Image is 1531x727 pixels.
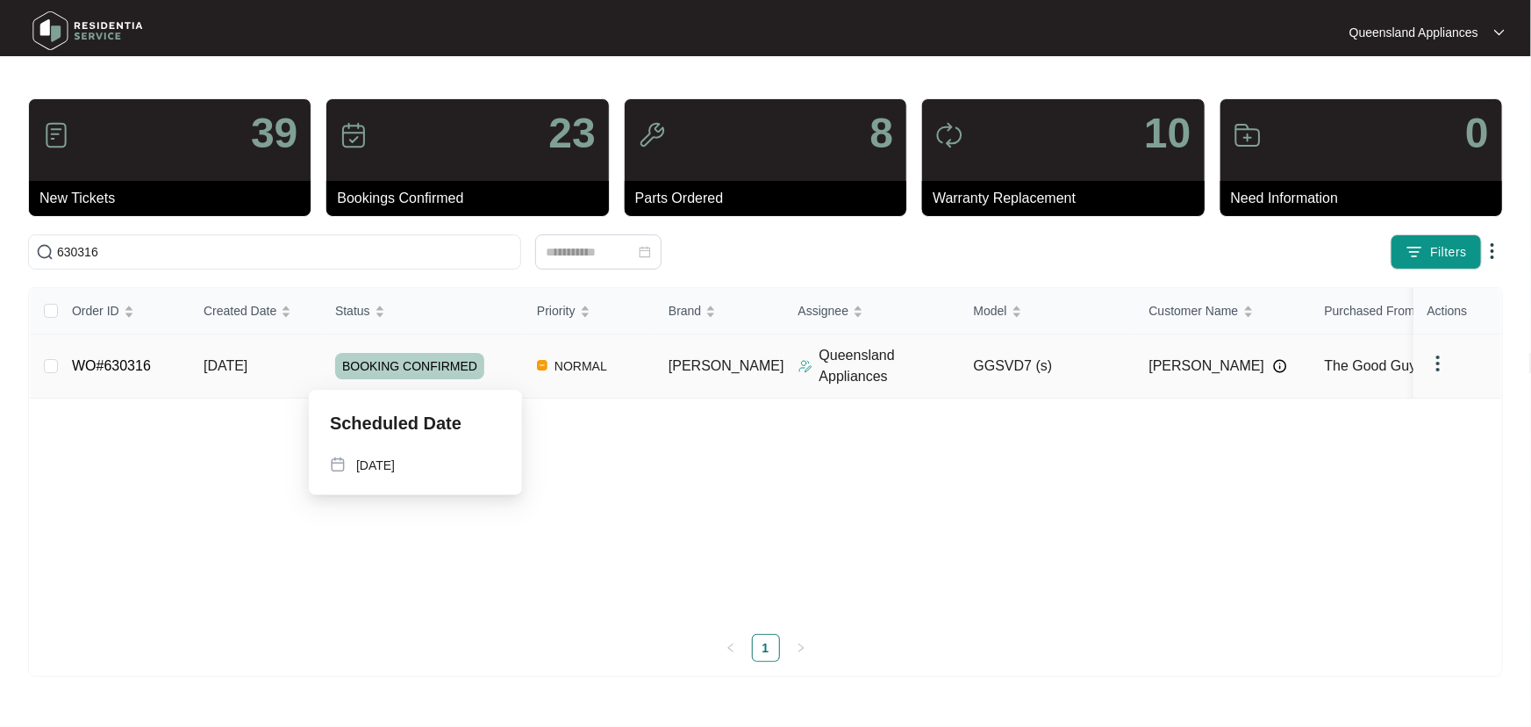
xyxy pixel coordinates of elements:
span: right [796,643,806,653]
span: Assignee [798,301,849,320]
img: Info icon [1273,359,1287,373]
span: Priority [537,301,576,320]
span: [PERSON_NAME] [669,358,784,373]
span: Purchased From [1325,301,1415,320]
span: Filters [1430,243,1467,262]
span: NORMAL [547,356,614,377]
th: Customer Name [1135,288,1311,335]
a: WO#630316 [72,358,151,373]
p: 10 [1144,112,1191,155]
span: BOOKING CONFIRMED [335,353,484,379]
span: Model [974,301,1007,320]
p: Warranty Replacement [933,188,1204,209]
th: Actions [1413,288,1501,335]
img: Vercel Logo [537,360,547,371]
th: Brand [655,288,784,335]
p: Need Information [1231,188,1502,209]
input: Search by Order Id, Assignee Name, Customer Name, Brand and Model [57,242,513,262]
button: filter iconFilters [1391,234,1482,270]
li: Previous Page [717,634,745,662]
img: dropdown arrow [1482,241,1503,262]
p: Bookings Confirmed [337,188,608,209]
th: Purchased From [1311,288,1486,335]
p: Queensland Appliances [819,345,960,387]
span: The Good Guys [1325,358,1424,373]
img: icon [42,121,70,149]
th: Order ID [58,288,190,335]
li: Next Page [787,634,815,662]
span: Status [335,301,370,320]
span: Order ID [72,301,119,320]
p: Queensland Appliances [1349,24,1478,41]
th: Status [321,288,523,335]
img: dropdown arrow [1427,353,1449,374]
span: left [726,643,736,653]
img: search-icon [36,243,54,261]
a: 1 [753,635,779,661]
p: New Tickets [39,188,311,209]
img: residentia service logo [26,4,149,57]
p: Scheduled Date [330,411,461,435]
img: icon [935,121,963,149]
th: Priority [523,288,655,335]
span: [DATE] [204,358,247,373]
p: [DATE] [356,457,395,474]
p: 23 [548,112,595,155]
td: GGSVD7 (s) [960,335,1135,399]
li: 1 [752,634,780,662]
img: dropdown arrow [1494,28,1505,37]
img: map-pin [330,457,346,472]
img: icon [1234,121,1262,149]
button: left [717,634,745,662]
p: 0 [1465,112,1489,155]
img: icon [638,121,666,149]
span: [PERSON_NAME] [1149,356,1265,377]
th: Model [960,288,1135,335]
p: Parts Ordered [635,188,906,209]
img: icon [340,121,368,149]
th: Assignee [784,288,960,335]
p: 39 [251,112,297,155]
img: filter icon [1406,243,1423,261]
th: Created Date [190,288,321,335]
span: Created Date [204,301,276,320]
span: Customer Name [1149,301,1239,320]
img: Assigner Icon [798,359,812,373]
button: right [787,634,815,662]
p: 8 [869,112,893,155]
span: Brand [669,301,701,320]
